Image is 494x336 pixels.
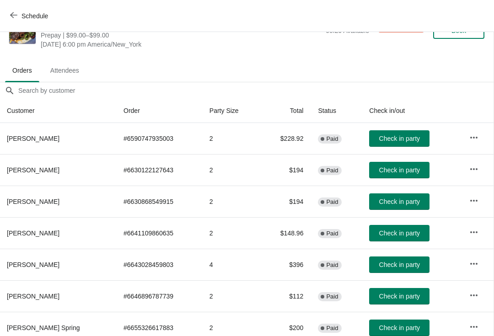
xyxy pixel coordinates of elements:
td: $112 [260,280,311,312]
span: [DATE] 6:00 pm America/New_York [41,40,321,49]
button: Check in party [369,320,430,336]
td: # 6590747935003 [116,123,202,154]
button: Check in party [369,162,430,178]
span: [PERSON_NAME] [7,166,59,174]
button: Check in party [369,225,430,241]
span: Paid [326,230,338,237]
td: 2 [202,154,261,186]
td: # 6643028459803 [116,249,202,280]
button: Check in party [369,193,430,210]
span: Paid [326,135,338,143]
span: [PERSON_NAME] [7,293,59,300]
td: $194 [260,154,311,186]
span: Check in party [379,198,420,205]
td: # 6641109860635 [116,217,202,249]
span: Attendees [43,62,86,79]
td: $228.92 [260,123,311,154]
th: Status [311,99,362,123]
td: 2 [202,280,261,312]
button: Check in party [369,288,430,304]
span: Paid [326,198,338,206]
span: Orders [5,62,39,79]
span: Check in party [379,135,420,142]
span: Paid [326,325,338,332]
span: Paid [326,261,338,269]
th: Order [116,99,202,123]
button: Schedule [5,8,55,24]
td: 4 [202,249,261,280]
span: Check in party [379,261,420,268]
span: Paid [326,167,338,174]
span: Check in party [379,166,420,174]
span: [PERSON_NAME] [7,229,59,237]
span: [PERSON_NAME] Spring [7,324,80,331]
th: Party Size [202,99,261,123]
input: Search by customer [18,82,494,99]
td: # 6630868549915 [116,186,202,217]
td: 2 [202,186,261,217]
button: Check in party [369,256,430,273]
th: Check in/out [362,99,462,123]
span: Check in party [379,324,420,331]
span: [PERSON_NAME] [7,198,59,205]
span: Prepay | $99.00–$99.00 [41,31,321,40]
span: Paid [326,293,338,300]
td: $148.96 [260,217,311,249]
span: Check in party [379,229,420,237]
td: # 6646896787739 [116,280,202,312]
span: Schedule [21,12,48,20]
span: Check in party [379,293,420,300]
td: # 6630122127643 [116,154,202,186]
span: [PERSON_NAME] [7,261,59,268]
td: $194 [260,186,311,217]
button: Check in party [369,130,430,147]
th: Total [260,99,311,123]
td: $396 [260,249,311,280]
td: 2 [202,123,261,154]
span: [PERSON_NAME] [7,135,59,142]
td: 2 [202,217,261,249]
